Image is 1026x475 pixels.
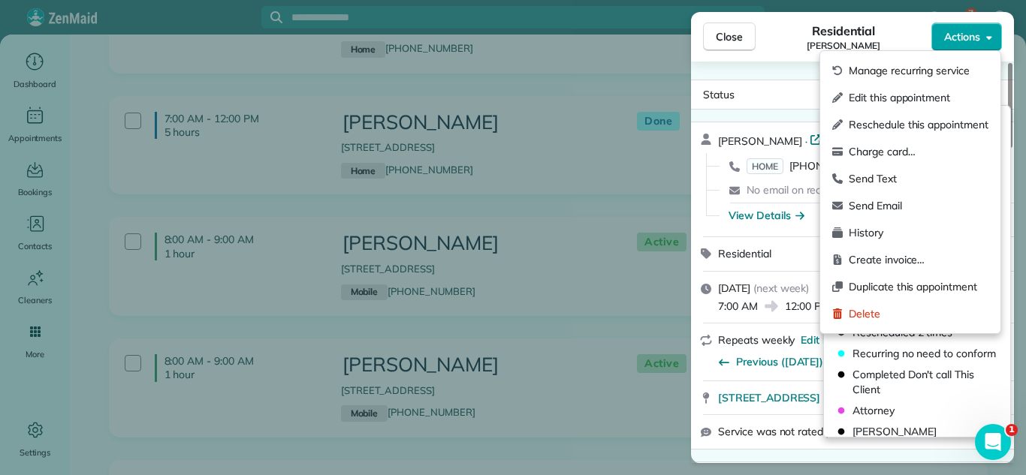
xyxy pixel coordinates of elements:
span: [PERSON_NAME] [718,134,802,148]
a: [STREET_ADDRESS] [718,390,1005,405]
span: Close [716,29,743,44]
span: Send Email [849,198,988,213]
span: 12:00 PM [785,299,830,314]
span: Residential [718,247,771,260]
button: View Details [729,208,804,223]
span: Completed Don't call This Client [852,367,1001,397]
span: Reschedule this appointment [849,117,988,132]
span: [STREET_ADDRESS] [718,390,820,405]
span: Create invoice… [849,252,988,267]
span: ( next week ) [753,281,810,295]
span: Edit this appointment [849,90,988,105]
span: [PHONE_NUMBER] [789,159,882,173]
span: HOME [747,158,783,174]
span: Repeats weekly [718,333,795,347]
span: Duplicate this appointment [849,279,988,294]
span: Charge card… [849,144,988,159]
span: Recurring no need to conform [852,346,1001,361]
span: Edit recurring service [801,332,903,347]
span: Manage recurring service [849,63,988,78]
span: Actions [944,29,980,44]
span: Send Text [849,171,988,186]
span: Attorney [852,403,1001,418]
a: Open profile [810,131,889,146]
span: Delete [849,306,988,321]
button: Previous ([DATE]) [718,354,823,369]
span: [DATE] [718,281,750,295]
span: History [849,225,988,240]
span: Status [703,88,735,101]
iframe: Intercom live chat [975,424,1011,460]
button: Close [703,23,756,51]
span: Residential [812,22,876,40]
span: No email on record [747,183,837,197]
span: [PERSON_NAME] [852,424,1001,439]
span: Previous ([DATE]) [736,354,823,369]
a: HOME[PHONE_NUMBER] [747,158,882,173]
span: 1 [1006,424,1018,436]
span: 7:00 AM [718,299,758,314]
span: [PERSON_NAME] [807,40,880,52]
span: · [802,135,810,147]
span: Service was not rated yet [718,424,841,440]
